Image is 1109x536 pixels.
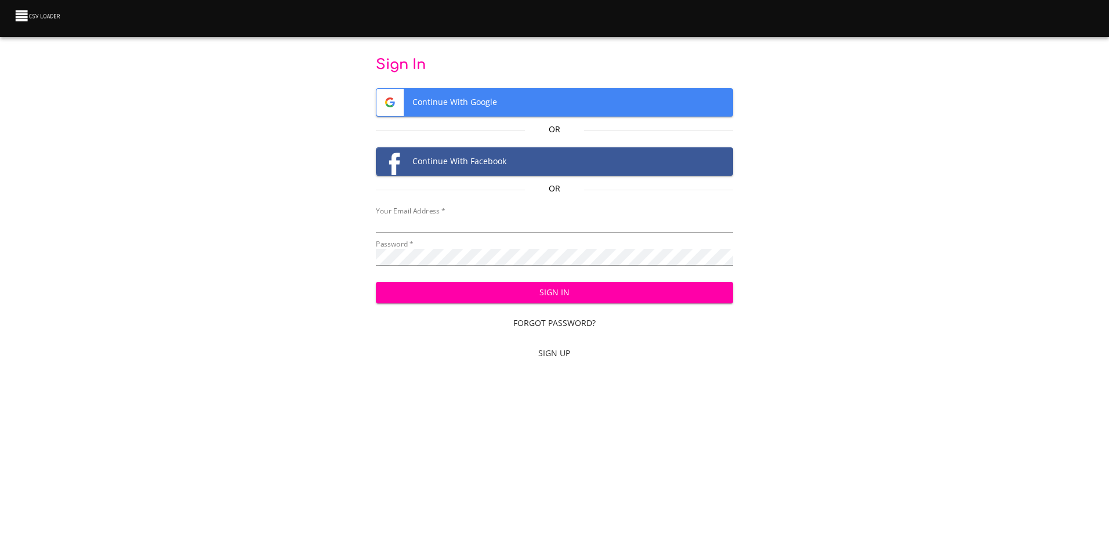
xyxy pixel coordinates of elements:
img: CSV Loader [14,8,63,24]
span: Continue With Facebook [376,148,733,175]
label: Your Email Address [376,208,445,215]
label: Password [376,241,414,248]
button: Google logoContinue With Google [376,88,733,117]
button: Facebook logoContinue With Facebook [376,147,733,176]
a: Forgot Password? [376,313,733,334]
img: Google logo [376,89,404,116]
p: Sign In [376,56,733,74]
p: Or [525,124,585,135]
a: Sign Up [376,343,733,364]
span: Sign In [385,285,724,300]
span: Continue With Google [376,89,733,116]
p: Or [525,183,585,194]
img: Facebook logo [376,148,404,175]
button: Sign In [376,282,733,303]
span: Sign Up [380,346,729,361]
span: Forgot Password? [380,316,729,331]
